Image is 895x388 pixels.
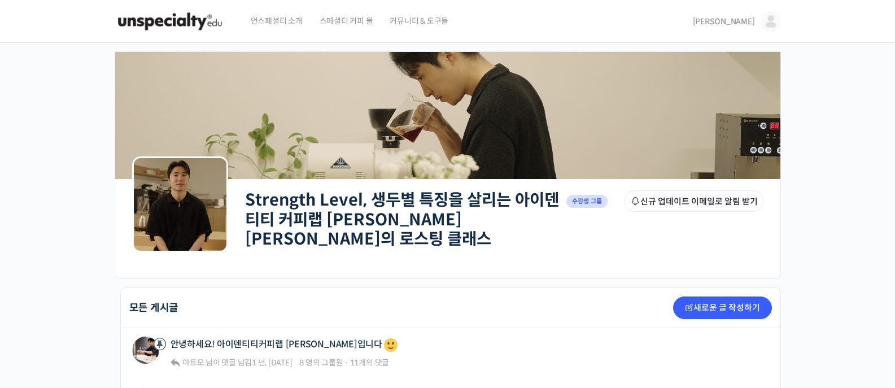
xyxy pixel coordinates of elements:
[252,358,292,368] a: 1 년, [DATE]
[344,358,348,368] span: ·
[673,297,772,319] a: 새로운 글 작성하기
[182,358,204,368] span: 아트모
[245,190,559,249] a: Strength Level, 생두별 특징을 살리는 아이덴티티 커피랩 [PERSON_NAME] [PERSON_NAME]의 로스팅 클래스
[181,358,292,368] span: 님이 댓글 남김
[350,358,389,368] span: 11개의 댓글
[181,358,204,368] a: 아트모
[566,195,608,208] span: 수강생 그룹
[299,358,343,368] span: 8 명의 그룹원
[129,303,179,313] h2: 모든 게시글
[132,156,228,252] img: Group logo of Strength Level, 생두별 특징을 살리는 아이덴티티 커피랩 윤원균 대표의 로스팅 클래스
[625,190,763,212] button: 신규 업데이트 이메일로 알림 받기
[384,338,398,352] img: 🙂
[693,16,755,27] span: [PERSON_NAME]
[171,337,399,354] a: 안녕하세요! 아이덴티티커피랩 [PERSON_NAME]입니다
